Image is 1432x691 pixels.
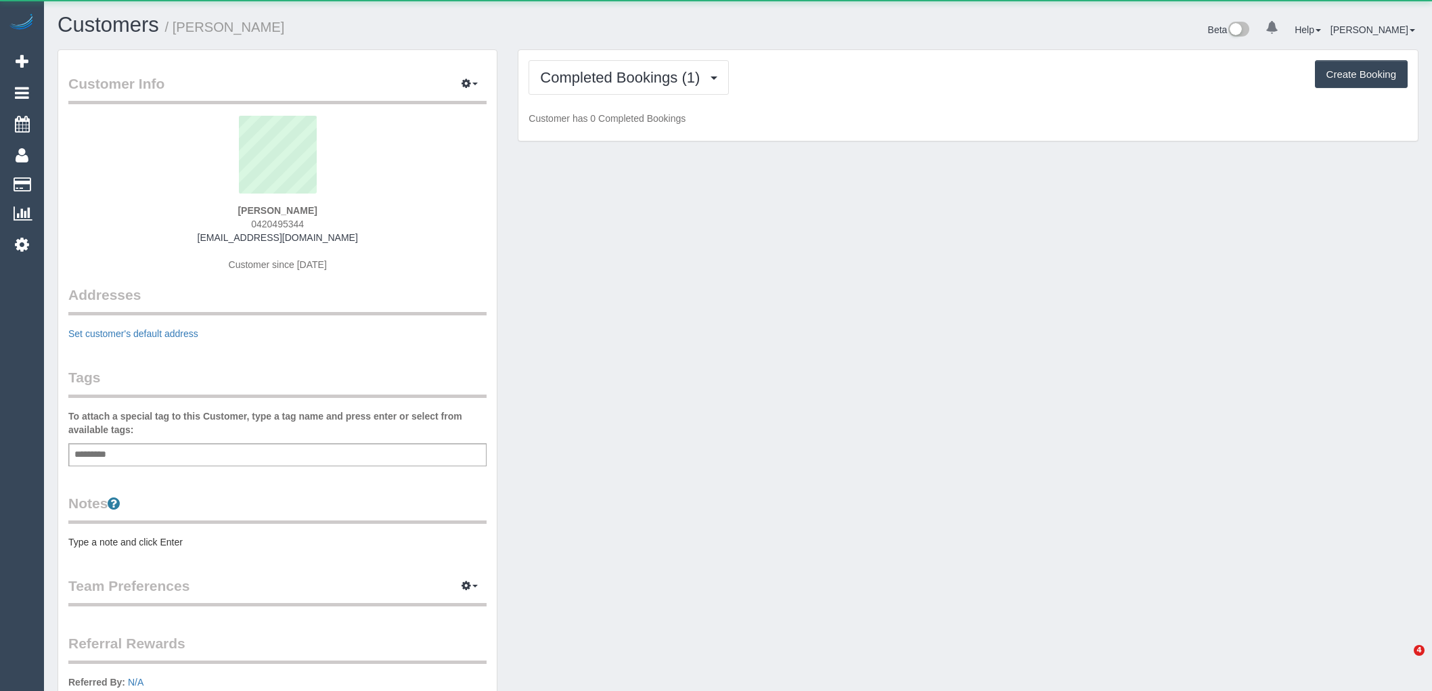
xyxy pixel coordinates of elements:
[251,219,304,229] span: 0420495344
[1414,645,1425,656] span: 4
[68,576,487,606] legend: Team Preferences
[68,493,487,524] legend: Notes
[58,13,159,37] a: Customers
[1295,24,1321,35] a: Help
[1315,60,1408,89] button: Create Booking
[68,633,487,664] legend: Referral Rewards
[68,74,487,104] legend: Customer Info
[1208,24,1250,35] a: Beta
[1386,645,1418,677] iframe: Intercom live chat
[165,20,285,35] small: / [PERSON_NAME]
[238,205,317,216] strong: [PERSON_NAME]
[1330,24,1415,35] a: [PERSON_NAME]
[529,60,729,95] button: Completed Bookings (1)
[1227,22,1249,39] img: New interface
[68,675,125,689] label: Referred By:
[68,367,487,398] legend: Tags
[529,112,1408,125] p: Customer has 0 Completed Bookings
[8,14,35,32] img: Automaid Logo
[229,259,327,270] span: Customer since [DATE]
[540,69,707,86] span: Completed Bookings (1)
[68,535,487,549] pre: Type a note and click Enter
[198,232,358,243] a: [EMAIL_ADDRESS][DOMAIN_NAME]
[68,328,198,339] a: Set customer's default address
[128,677,143,688] a: N/A
[68,409,487,437] label: To attach a special tag to this Customer, type a tag name and press enter or select from availabl...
